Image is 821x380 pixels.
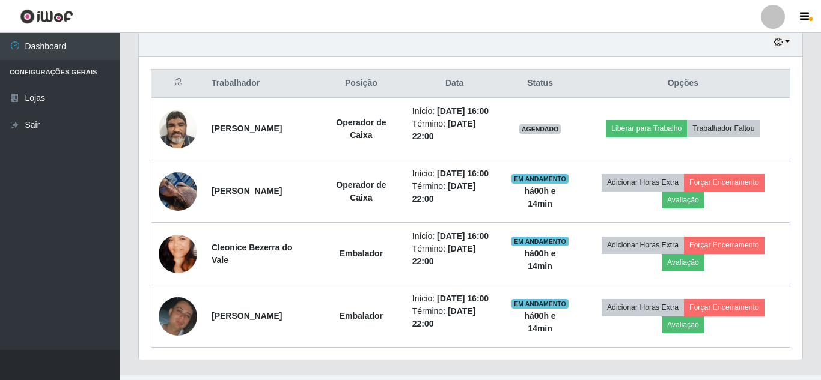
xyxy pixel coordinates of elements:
[212,311,282,321] strong: [PERSON_NAME]
[437,294,489,303] time: [DATE] 16:00
[519,124,561,134] span: AGENDADO
[504,70,576,98] th: Status
[576,70,790,98] th: Opções
[687,120,760,137] button: Trabalhador Faltou
[20,9,73,24] img: CoreUI Logo
[524,311,555,333] strong: há 00 h e 14 min
[511,174,569,184] span: EM ANDAMENTO
[159,297,197,336] img: 1755107121932.jpeg
[317,70,405,98] th: Posição
[662,254,704,271] button: Avaliação
[340,311,383,321] strong: Embalador
[662,316,704,333] button: Avaliação
[662,192,704,208] button: Avaliação
[412,305,497,330] li: Término:
[412,292,497,305] li: Início:
[602,237,684,253] button: Adicionar Horas Extra
[412,167,497,180] li: Início:
[412,118,497,143] li: Término:
[684,237,765,253] button: Forçar Encerramento
[524,249,555,271] strong: há 00 h e 14 min
[511,299,569,309] span: EM ANDAMENTO
[684,174,765,191] button: Forçar Encerramento
[437,106,489,116] time: [DATE] 16:00
[159,220,197,288] img: 1620185251285.jpeg
[511,237,569,246] span: EM ANDAMENTO
[437,169,489,178] time: [DATE] 16:00
[340,249,383,258] strong: Embalador
[405,70,504,98] th: Data
[159,103,197,154] img: 1625107347864.jpeg
[412,243,497,268] li: Término:
[212,124,282,133] strong: [PERSON_NAME]
[602,174,684,191] button: Adicionar Horas Extra
[684,299,765,316] button: Forçar Encerramento
[212,243,293,265] strong: Cleonice Bezerra do Vale
[204,70,317,98] th: Trabalhador
[602,299,684,316] button: Adicionar Horas Extra
[412,105,497,118] li: Início:
[606,120,687,137] button: Liberar para Trabalho
[412,180,497,205] li: Término:
[524,186,555,208] strong: há 00 h e 14 min
[336,118,386,140] strong: Operador de Caixa
[437,231,489,241] time: [DATE] 16:00
[212,186,282,196] strong: [PERSON_NAME]
[159,166,197,217] img: 1751209659449.jpeg
[412,230,497,243] li: Início:
[336,180,386,202] strong: Operador de Caixa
